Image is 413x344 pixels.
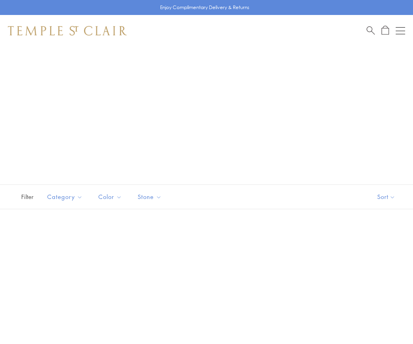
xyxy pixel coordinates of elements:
a: Search [367,26,375,35]
button: Open navigation [396,26,405,35]
img: Temple St. Clair [8,26,127,35]
p: Enjoy Complimentary Delivery & Returns [160,4,249,11]
button: Stone [132,188,168,206]
button: Color [92,188,128,206]
span: Stone [134,192,168,202]
button: Category [41,188,88,206]
button: Show sort by [360,185,413,209]
span: Color [94,192,128,202]
span: Category [43,192,88,202]
a: Open Shopping Bag [382,26,389,35]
